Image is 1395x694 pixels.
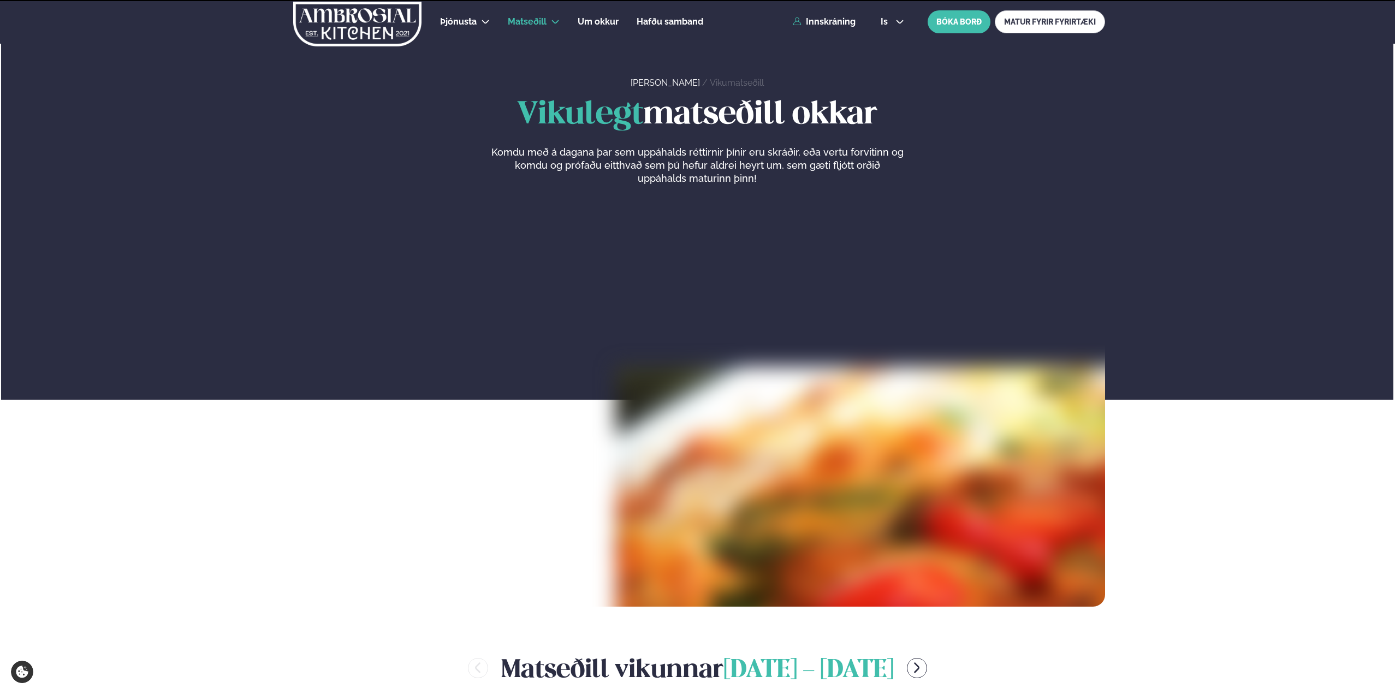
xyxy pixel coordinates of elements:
a: Þjónusta [440,15,477,28]
a: Cookie settings [11,661,33,683]
p: Komdu með á dagana þar sem uppáhalds réttirnir þínir eru skráðir, eða vertu forvitinn og komdu og... [491,146,904,185]
button: BÓKA BORÐ [928,10,990,33]
span: Um okkur [578,16,619,27]
a: Matseðill [508,15,547,28]
button: menu-btn-right [907,658,927,678]
span: is [881,17,891,26]
span: [DATE] - [DATE] [723,659,894,683]
button: menu-btn-left [468,658,488,678]
img: logo [292,2,423,46]
a: Innskráning [793,17,856,27]
span: Vikulegt [517,100,643,130]
button: is [872,17,913,26]
a: [PERSON_NAME] [631,78,700,88]
span: / [702,78,710,88]
a: MATUR FYRIR FYRIRTÆKI [995,10,1105,33]
h2: Matseðill vikunnar [501,650,894,686]
a: Vikumatseðill [710,78,764,88]
h1: matseðill okkar [290,98,1105,133]
span: Hafðu samband [637,16,703,27]
span: Matseðill [508,16,547,27]
a: Hafðu samband [637,15,703,28]
a: Um okkur [578,15,619,28]
span: Þjónusta [440,16,477,27]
